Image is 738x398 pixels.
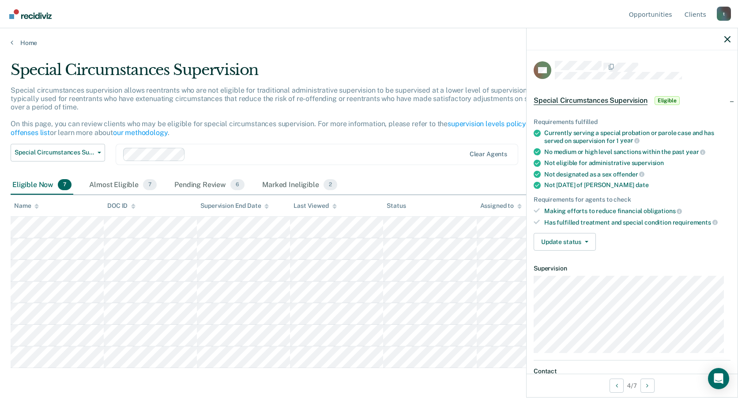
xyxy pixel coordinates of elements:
[230,179,245,191] span: 6
[113,128,168,137] a: our methodology
[613,171,645,178] span: offender
[11,61,564,86] div: Special Circumstances Supervision
[610,379,624,393] button: Previous Opportunity
[534,118,730,126] div: Requirements fulfilled
[173,176,246,195] div: Pending Review
[11,86,561,137] p: Special circumstances supervision allows reentrants who are not eligible for traditional administ...
[527,374,738,397] div: 4 / 7
[686,148,705,155] span: year
[58,179,72,191] span: 7
[544,159,730,167] div: Not eligible for administrative
[534,368,730,375] dt: Contact
[544,181,730,189] div: Not [DATE] of [PERSON_NAME]
[527,86,738,115] div: Special Circumstances SupervisionEligible
[387,202,406,210] div: Status
[717,7,731,21] div: t
[673,219,718,226] span: requirements
[260,176,339,195] div: Marked Ineligible
[11,120,560,136] a: violent offenses list
[11,39,727,47] a: Home
[87,176,158,195] div: Almost Eligible
[470,150,507,158] div: Clear agents
[534,96,648,105] span: Special Circumstances Supervision
[544,170,730,178] div: Not designated as a sex
[107,202,136,210] div: DOC ID
[544,218,730,226] div: Has fulfilled treatment and special condition
[534,233,596,251] button: Update status
[15,149,94,156] span: Special Circumstances Supervision
[534,196,730,203] div: Requirements for agents to check
[636,181,648,188] span: date
[200,202,269,210] div: Supervision End Date
[708,368,729,389] div: Open Intercom Messenger
[9,9,52,19] img: Recidiviz
[717,7,731,21] button: Profile dropdown button
[655,96,680,105] span: Eligible
[324,179,337,191] span: 2
[534,265,730,272] dt: Supervision
[14,202,39,210] div: Name
[544,207,730,215] div: Making efforts to reduce financial
[448,120,526,128] a: supervision levels policy
[11,176,73,195] div: Eligible Now
[544,129,730,144] div: Currently serving a special probation or parole case and has served on supervision for 1
[480,202,522,210] div: Assigned to
[544,148,730,156] div: No medium or high level sanctions within the past
[632,159,664,166] span: supervision
[143,179,157,191] span: 7
[620,137,640,144] span: year
[644,207,682,214] span: obligations
[640,379,655,393] button: Next Opportunity
[294,202,336,210] div: Last Viewed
